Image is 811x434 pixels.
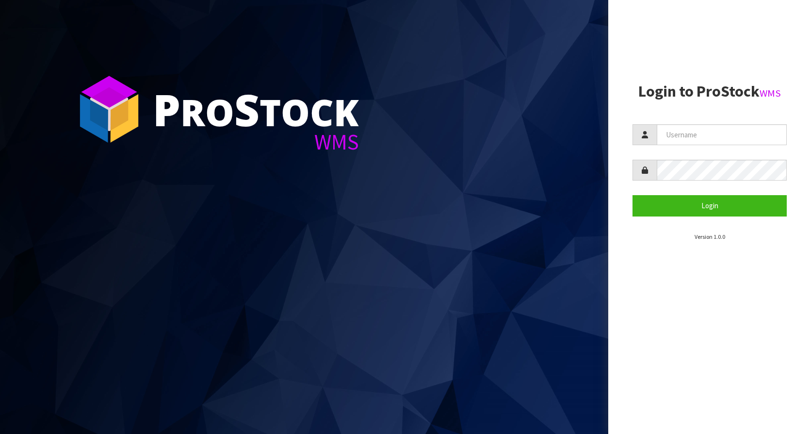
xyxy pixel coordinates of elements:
button: Login [633,195,787,216]
small: WMS [760,87,781,100]
div: WMS [153,131,359,153]
h2: Login to ProStock [633,83,787,100]
small: Version 1.0.0 [695,233,725,240]
div: ro tock [153,87,359,131]
span: P [153,80,180,139]
input: Username [657,124,787,145]
span: S [234,80,260,139]
img: ProStock Cube [73,73,146,146]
